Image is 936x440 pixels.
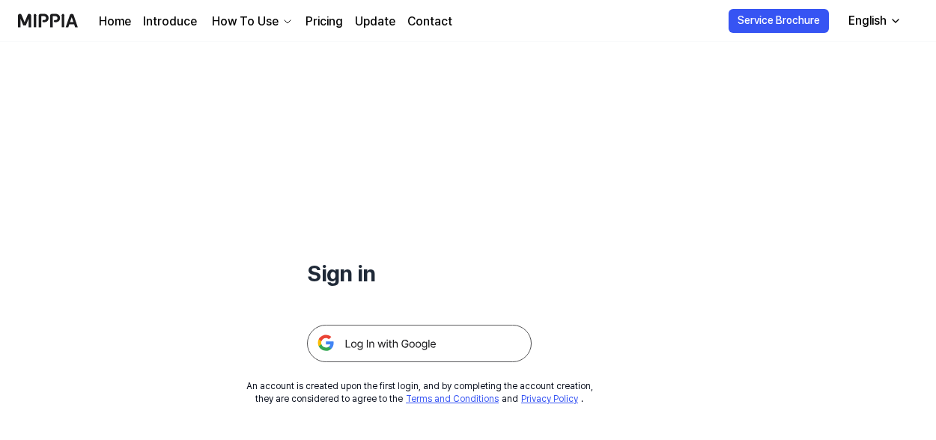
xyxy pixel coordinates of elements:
a: Introduce [143,13,197,31]
button: How To Use [209,13,294,31]
a: Update [355,13,395,31]
div: How To Use [209,13,282,31]
img: 구글 로그인 버튼 [307,325,532,362]
button: Service Brochure [729,9,829,33]
a: Pricing [306,13,343,31]
a: Privacy Policy [521,394,578,404]
h1: Sign in [307,257,532,289]
div: English [845,12,890,30]
a: Contact [407,13,452,31]
a: Terms and Conditions [406,394,499,404]
button: English [836,6,911,36]
a: Home [99,13,131,31]
div: An account is created upon the first login, and by completing the account creation, they are cons... [246,380,593,406]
